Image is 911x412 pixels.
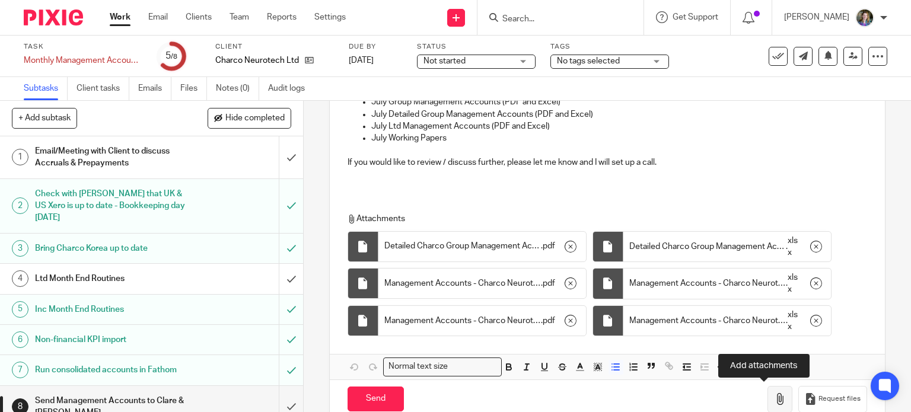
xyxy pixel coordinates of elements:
label: Task [24,42,142,52]
h1: Email/Meeting with Client to discuss Accruals & Prepayments [35,142,190,173]
a: Work [110,11,130,23]
h1: Run consolidated accounts in Fathom [35,361,190,379]
div: . [378,306,586,336]
h1: Non-financial KPI import [35,331,190,349]
h1: Bring Charco Korea up to date [35,239,190,257]
div: 7 [12,362,28,378]
span: xlsx [788,272,801,296]
span: Management Accounts - Charco Neurotech Group ([DATE]) [384,277,541,289]
p: July Ltd Management Accounts (PDF and Excel) [371,120,868,132]
span: Detailed Charco Group Management Accounts - - Charco Neurotech Group ([DATE]) [629,241,786,253]
span: xlsx [788,235,801,259]
a: Notes (0) [216,77,259,100]
div: 5 [165,49,177,63]
p: Attachments [348,213,857,225]
span: Hide completed [225,114,285,123]
span: Get Support [673,13,718,21]
span: pdf [543,277,555,289]
div: 6 [12,331,28,348]
span: pdf [543,240,555,252]
div: 2 [12,197,28,214]
p: July Working Papers [371,132,868,144]
input: Send [348,387,404,412]
div: 5 [12,301,28,318]
div: . [378,269,586,298]
small: /8 [171,53,177,60]
span: No tags selected [557,57,620,65]
h1: Check with [PERSON_NAME] that UK & US Xero is up to date - Bookkeeping day [DATE] [35,185,190,227]
div: 4 [12,270,28,287]
input: Search for option [452,360,495,373]
span: Detailed Charco Group Management Accounts - - Charco Neurotech Group ([DATE]) [384,240,541,252]
p: July Group Management Accounts (PDF and Excel) [371,96,868,108]
span: Management Accounts - Charco Neurotech Group ([DATE]) [629,277,786,289]
label: Client [215,42,334,52]
div: Search for option [383,357,502,376]
a: Settings [314,11,346,23]
p: July Detailed Group Management Accounts (PDF and Excel) [371,108,868,120]
p: Charco Neurotech Ltd [215,55,299,66]
label: Tags [550,42,669,52]
div: 1 [12,149,28,165]
label: Status [417,42,536,52]
p: If you would like to review / discuss further, please let me know and I will set up a call. [348,157,868,168]
a: Clients [186,11,212,23]
div: . [623,269,831,299]
div: Monthly Management Accounts - Charco Neurotech [24,55,142,66]
a: Reports [267,11,297,23]
span: pdf [543,315,555,327]
a: Files [180,77,207,100]
a: Email [148,11,168,23]
div: . [378,232,586,261]
a: Audit logs [268,77,314,100]
span: Management Accounts - Charco Neurotech Limited ([DATE]) [384,315,541,327]
div: 3 [12,240,28,257]
p: [PERSON_NAME] [784,11,849,23]
span: Not started [423,57,466,65]
input: Search [501,14,608,25]
label: Due by [349,42,402,52]
a: Emails [138,77,171,100]
span: Request files [818,394,861,404]
button: Hide completed [208,108,291,128]
img: Pixie [24,9,83,25]
a: Subtasks [24,77,68,100]
div: . [623,232,831,262]
a: Team [230,11,249,23]
span: Management Accounts - Charco Neurotech Limited ([DATE]) [629,315,786,327]
div: . [623,306,831,336]
span: Normal text size [386,360,451,373]
img: 1530183611242%20(1).jpg [855,8,874,27]
span: [DATE] [349,56,374,65]
h1: Ltd Month End Routines [35,270,190,288]
h1: Inc Month End Routines [35,301,190,318]
span: xlsx [788,309,801,333]
button: + Add subtask [12,108,77,128]
a: Client tasks [77,77,129,100]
